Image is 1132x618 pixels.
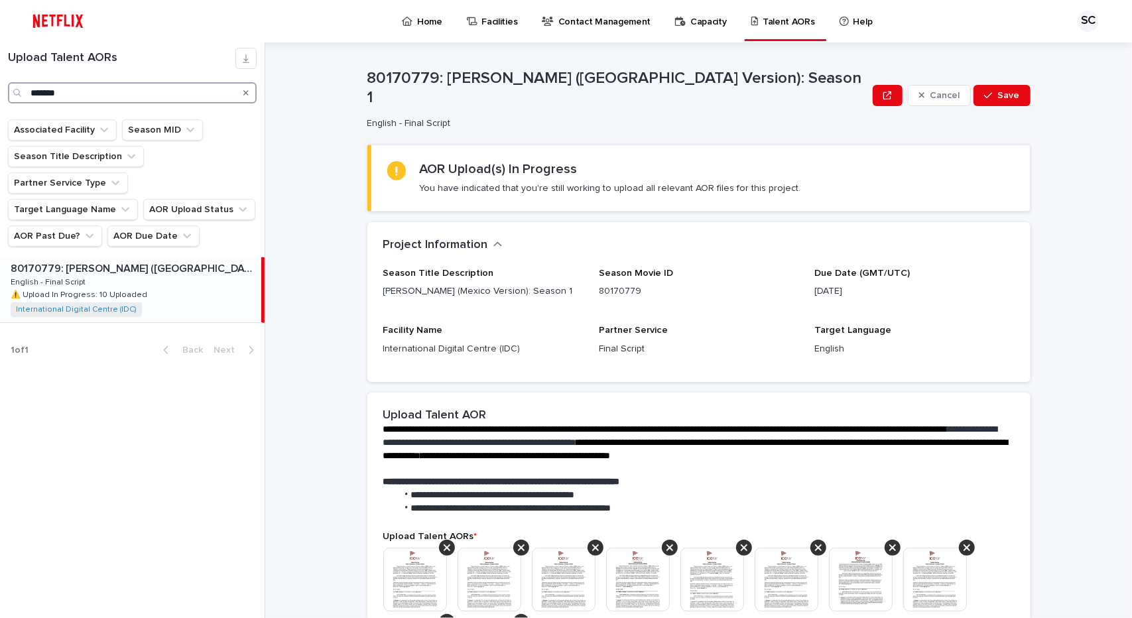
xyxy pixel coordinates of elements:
[122,119,203,141] button: Season MID
[814,342,1014,356] p: English
[383,326,443,335] span: Facility Name
[8,199,138,220] button: Target Language Name
[930,91,960,100] span: Cancel
[383,269,494,278] span: Season Title Description
[367,118,863,129] p: English - Final Script
[419,161,577,177] h2: AOR Upload(s) In Progress
[153,344,208,356] button: Back
[8,119,117,141] button: Associated Facility
[908,85,972,106] button: Cancel
[998,91,1020,100] span: Save
[27,8,90,34] img: ifQbXi3ZQGMSEF7WDB7W
[16,305,137,314] a: International Digital Centre (IDC)
[11,275,88,287] p: English - Final Script
[214,345,243,355] span: Next
[383,284,583,298] p: [PERSON_NAME] (Mexico Version): Season 1
[599,342,798,356] p: Final Script
[383,408,487,423] h2: Upload Talent AOR
[174,345,203,355] span: Back
[8,146,144,167] button: Season Title Description
[8,51,235,66] h1: Upload Talent AORs
[974,85,1030,106] button: Save
[11,260,259,275] p: 80170779: Rosario Tijeras (Mexico Version): Season 1
[143,199,255,220] button: AOR Upload Status
[383,342,583,356] p: International Digital Centre (IDC)
[11,288,150,300] p: ⚠️ Upload In Progress: 10 Uploaded
[814,284,1014,298] p: [DATE]
[599,269,673,278] span: Season Movie ID
[383,238,488,253] h2: Project Information
[367,69,868,107] p: 80170779: [PERSON_NAME] ([GEOGRAPHIC_DATA] Version): Season 1
[208,344,265,356] button: Next
[8,172,128,194] button: Partner Service Type
[1078,11,1099,32] div: SC
[814,269,910,278] span: Due Date (GMT/UTC)
[419,182,800,194] p: You have indicated that you're still working to upload all relevant AOR files for this project.
[599,284,798,298] p: 80170779
[383,532,477,541] span: Upload Talent AORs
[599,326,668,335] span: Partner Service
[814,326,891,335] span: Target Language
[8,82,257,103] input: Search
[8,225,102,247] button: AOR Past Due?
[383,238,503,253] button: Project Information
[107,225,200,247] button: AOR Due Date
